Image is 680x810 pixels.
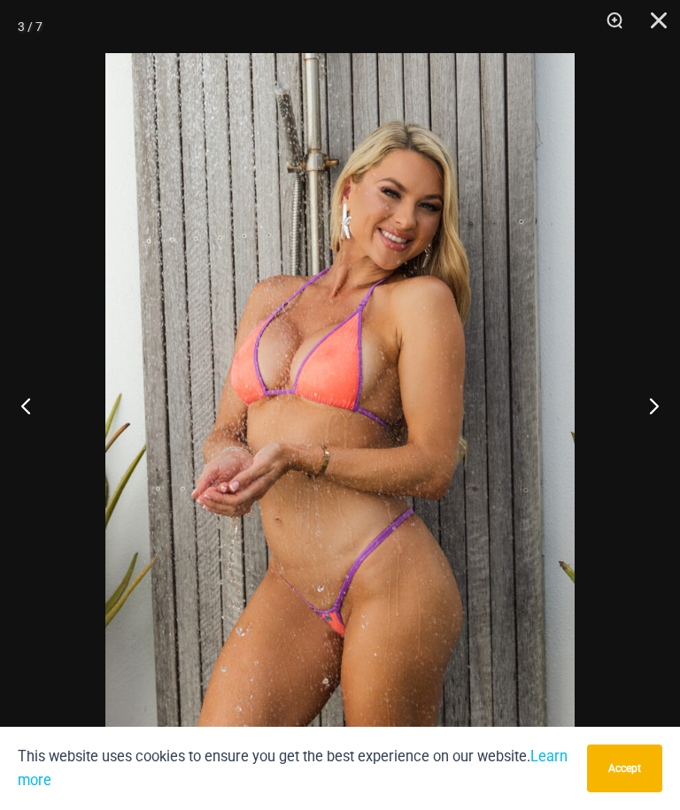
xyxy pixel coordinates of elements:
button: Next [614,361,680,450]
a: Learn more [18,748,568,789]
img: Wild Card Neon Bliss 312 Top 457 Micro 06 [105,53,575,757]
button: Accept [587,744,662,792]
div: 3 / 7 [18,13,42,40]
p: This website uses cookies to ensure you get the best experience on our website. [18,744,574,792]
